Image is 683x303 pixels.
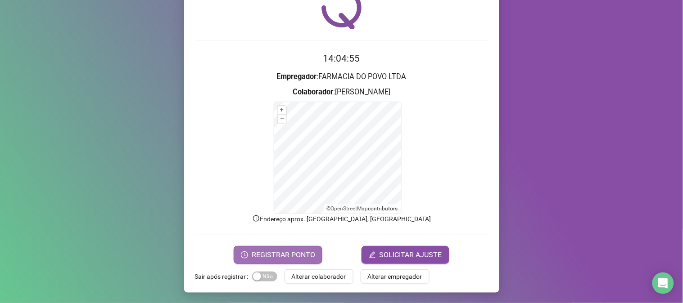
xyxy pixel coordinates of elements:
[368,272,422,281] span: Alterar empregador
[234,246,322,264] button: REGISTRAR PONTO
[362,246,449,264] button: editSOLICITAR AJUSTE
[252,214,260,223] span: info-circle
[252,250,315,260] span: REGISTRAR PONTO
[277,72,317,81] strong: Empregador
[278,115,286,123] button: –
[361,269,430,284] button: Alterar empregador
[195,71,489,83] h3: : FARMACIA DO POVO LTDA
[369,251,376,258] span: edit
[195,214,489,224] p: Endereço aprox. : [GEOGRAPHIC_DATA], [GEOGRAPHIC_DATA]
[195,269,252,284] label: Sair após registrar
[293,88,333,96] strong: Colaborador
[326,205,399,212] li: © contributors.
[278,106,286,114] button: +
[330,205,368,212] a: OpenStreetMap
[195,86,489,98] h3: : [PERSON_NAME]
[285,269,353,284] button: Alterar colaborador
[380,250,442,260] span: SOLICITAR AJUSTE
[323,53,360,64] time: 14:04:55
[241,251,248,258] span: clock-circle
[652,272,674,294] div: Open Intercom Messenger
[292,272,346,281] span: Alterar colaborador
